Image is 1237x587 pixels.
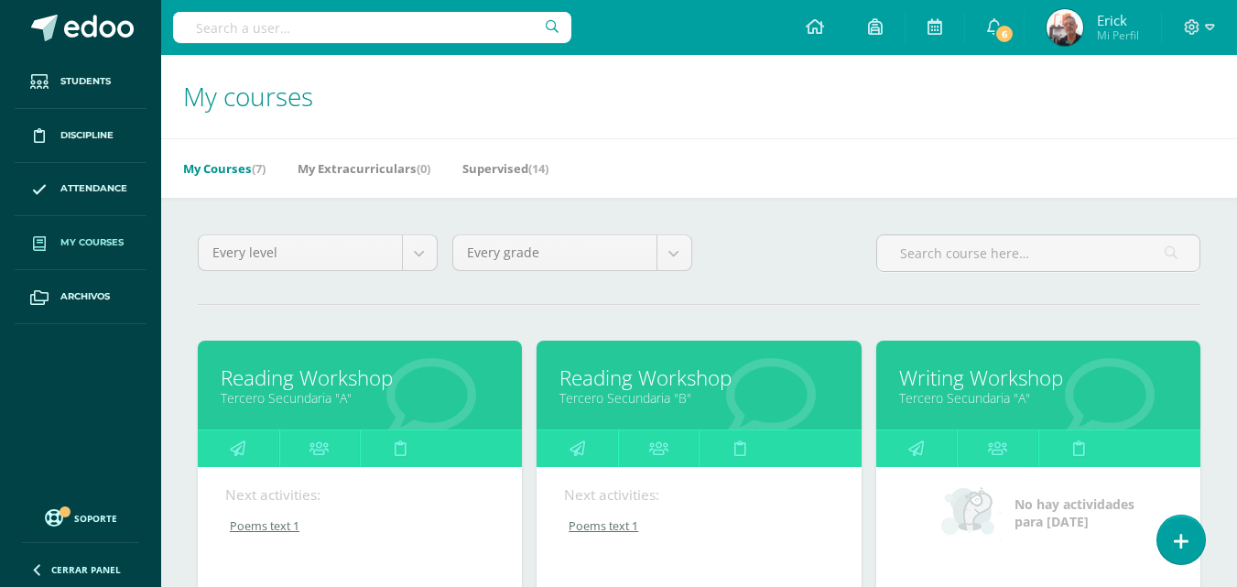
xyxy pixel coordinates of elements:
[15,109,146,163] a: Discipline
[564,518,835,534] a: Poems text 1
[941,485,1002,540] img: no_activities_small.png
[899,364,1177,392] a: Writing Workshop
[60,74,111,89] span: Students
[467,235,643,270] span: Every grade
[22,505,139,529] a: Soporte
[417,160,430,177] span: (0)
[994,24,1015,44] span: 6
[183,154,266,183] a: My Courses(7)
[1097,11,1139,29] span: Erick
[877,235,1199,271] input: Search course here…
[252,160,266,177] span: (7)
[1015,495,1134,530] span: No hay actividades para [DATE]
[15,216,146,270] a: My courses
[298,154,430,183] a: My Extracurriculars(0)
[453,235,691,270] a: Every grade
[221,389,499,407] a: Tercero Secundaria "A"
[559,364,838,392] a: Reading Workshop
[1097,27,1139,43] span: Mi Perfil
[74,512,117,525] span: Soporte
[225,518,496,534] a: Poems text 1
[15,163,146,217] a: Attendance
[183,79,313,114] span: My courses
[60,181,127,196] span: Attendance
[462,154,548,183] a: Supervised(14)
[1047,9,1083,46] img: 55017845fec2dd1e23d86bbbd8458b68.png
[221,364,499,392] a: Reading Workshop
[15,270,146,324] a: Archivos
[60,128,114,143] span: Discipline
[564,485,833,505] div: Next activities:
[60,235,124,250] span: My courses
[899,389,1177,407] a: Tercero Secundaria "A"
[15,55,146,109] a: Students
[199,235,437,270] a: Every level
[528,160,548,177] span: (14)
[225,485,494,505] div: Next activities:
[60,289,110,304] span: Archivos
[173,12,571,43] input: Search a user…
[51,563,121,576] span: Cerrar panel
[212,235,388,270] span: Every level
[559,389,838,407] a: Tercero Secundaria "B"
